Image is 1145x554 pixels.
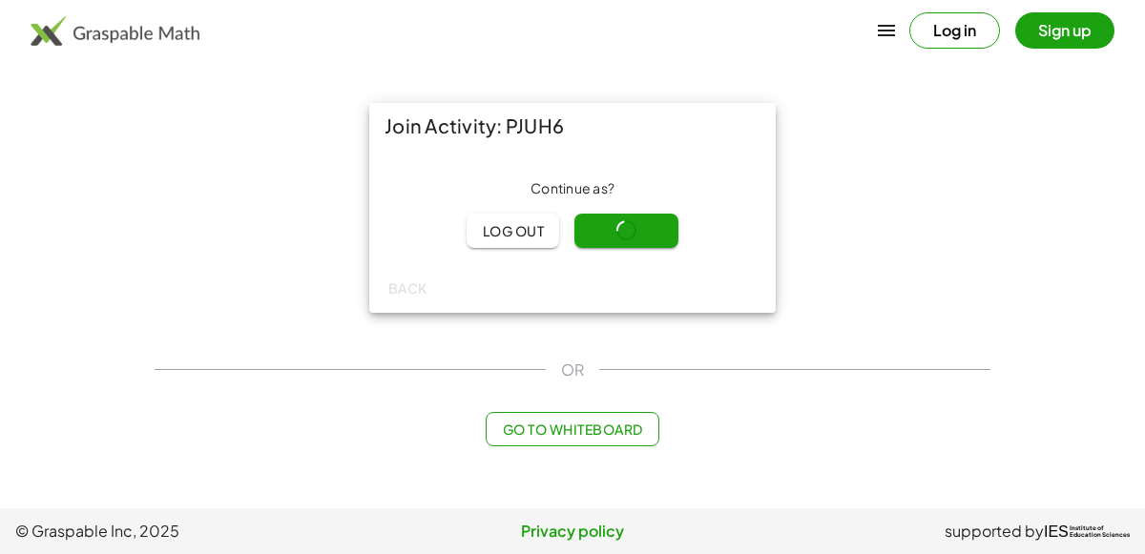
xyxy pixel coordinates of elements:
span: Log out [482,222,544,239]
span: Institute of Education Sciences [1070,525,1130,539]
span: IES [1044,523,1069,541]
a: IESInstitute ofEducation Sciences [1044,520,1130,543]
button: Log out [467,214,559,248]
button: Log in [909,12,1000,49]
span: © Graspable Inc, 2025 [15,520,386,543]
a: Privacy policy [386,520,758,543]
button: Sign up [1015,12,1114,49]
div: Continue as ? [385,179,760,198]
span: Go to Whiteboard [502,421,642,438]
span: OR [561,359,584,381]
span: supported by [945,520,1044,543]
div: Join Activity: PJUH6 [369,103,776,149]
button: Go to Whiteboard [486,412,658,446]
